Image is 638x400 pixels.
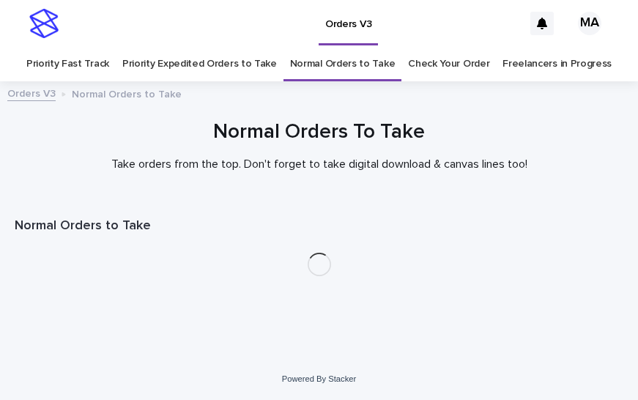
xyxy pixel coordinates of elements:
[578,12,601,35] div: MA
[290,47,396,81] a: Normal Orders to Take
[26,158,612,171] p: Take orders from the top. Don't forget to take digital download & canvas lines too!
[26,47,109,81] a: Priority Fast Track
[72,85,182,101] p: Normal Orders to Take
[122,47,277,81] a: Priority Expedited Orders to Take
[29,9,59,38] img: stacker-logo-s-only.png
[282,374,356,383] a: Powered By Stacker
[408,47,489,81] a: Check Your Order
[15,119,623,146] h1: Normal Orders To Take
[502,47,612,81] a: Freelancers in Progress
[15,218,623,235] h1: Normal Orders to Take
[7,84,56,101] a: Orders V3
